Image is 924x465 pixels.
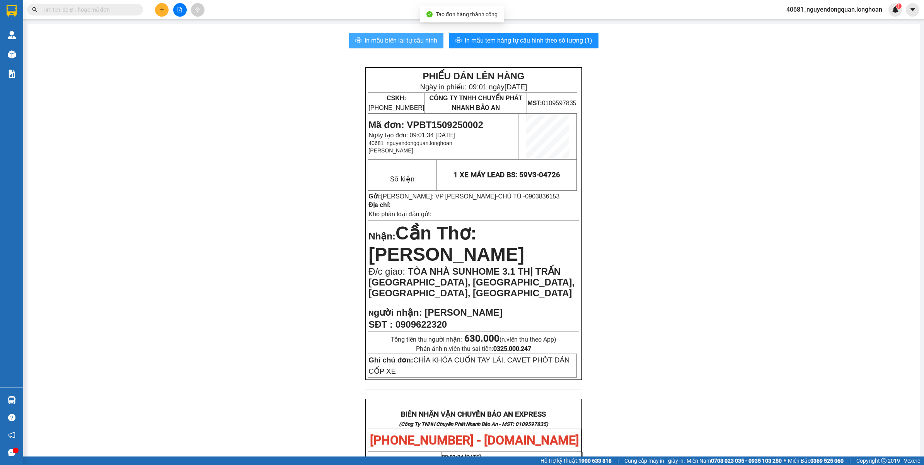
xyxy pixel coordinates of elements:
span: Tổng tiền thu người nhận: [391,336,556,343]
span: Mã đơn: VPBT1509250002 [368,120,483,130]
button: plus [155,3,169,17]
span: Nhận: [368,231,396,241]
button: file-add [173,3,187,17]
span: | [617,456,619,465]
strong: PHIẾU DÁN LÊN HÀNG [423,71,524,81]
span: [PHONE_NUMBER] [3,26,59,40]
span: Ngày tạo đơn: 09:01:34 [DATE] [368,132,455,138]
input: Tìm tên, số ĐT hoặc mã đơn [43,5,134,14]
sup: 1 [896,3,902,9]
span: 0109597835 [527,100,576,106]
strong: CSKH: [21,26,41,33]
strong: 630.000 [464,333,500,344]
span: CÔNG TY TNHH CHUYỂN PHÁT NHANH BẢO AN [429,95,522,111]
span: 0903836153 [525,193,559,200]
strong: Địa chỉ: [368,202,390,208]
strong: 0325.000.247 [493,345,531,352]
strong: Ghi chú đơn: [368,356,413,364]
span: (n.viên thu theo App) [464,336,556,343]
span: Tạo đơn hàng thành công [436,11,498,17]
span: Ngày in phiếu: 09:01 ngày [420,83,527,91]
span: aim [195,7,200,12]
strong: MST: [527,100,542,106]
strong: 0708 023 035 - 0935 103 250 [711,458,782,464]
span: [PERSON_NAME]: VP [PERSON_NAME] [381,193,496,200]
img: warehouse-icon [8,396,16,404]
span: message [8,449,15,456]
strong: 0369 525 060 [810,458,844,464]
span: CHÚ TÚ - [498,193,559,200]
span: caret-down [909,6,916,13]
img: solution-icon [8,70,16,78]
span: In mẫu tem hàng tự cấu hình theo số lượng (1) [465,36,592,45]
button: printerIn mẫu tem hàng tự cấu hình theo số lượng (1) [449,33,598,48]
strong: PHIẾU DÁN LÊN HÀNG [55,3,156,14]
button: aim [191,3,205,17]
span: Số kiện [390,175,414,183]
span: In mẫu biên lai tự cấu hình [365,36,437,45]
span: Cần Thơ: [PERSON_NAME] [368,223,524,265]
span: printer [355,37,361,44]
span: - [496,193,559,200]
img: icon-new-feature [892,6,899,13]
span: Kho phân loại đầu gửi: [368,211,431,217]
span: file-add [177,7,182,12]
span: 1 [897,3,900,9]
span: Đ/c giao: [368,266,407,277]
span: check-circle [426,11,433,17]
span: 40681_nguyendongquan.longhoan [780,5,888,14]
span: [PHONE_NUMBER] - [DOMAIN_NAME] [370,433,579,448]
span: Phản ánh n.viên thu sai tiền: [416,345,531,352]
span: Ngày in phiếu: 08:28 ngày [52,15,159,24]
span: question-circle [8,414,15,421]
span: Cung cấp máy in - giấy in: [624,456,685,465]
span: [DATE] [505,83,527,91]
span: 40681_nguyendongquan.longhoan [368,140,452,146]
span: [PERSON_NAME] [424,307,502,318]
span: 0909622320 [396,319,447,330]
span: Mã đơn: VPBT1509250001 [3,47,118,57]
img: warehouse-icon [8,50,16,58]
span: 1 XE MÁY LEAD BS: 59V3-04726 [453,171,560,179]
span: [PERSON_NAME] [368,147,413,154]
strong: BIÊN NHẬN VẬN CHUYỂN BẢO AN EXPRESS [401,410,546,419]
span: [PHONE_NUMBER] [368,95,424,111]
strong: Gửi: [368,193,381,200]
span: search [32,7,38,12]
span: printer [455,37,462,44]
span: ⚪️ [784,459,786,462]
span: plus [159,7,165,12]
span: Miền Bắc [788,456,844,465]
strong: (Công Ty TNHH Chuyển Phát Nhanh Bảo An - MST: 0109597835) [399,421,548,427]
strong: 1900 633 818 [578,458,612,464]
span: CÔNG TY TNHH CHUYỂN PHÁT NHANH BẢO AN [61,26,154,40]
span: notification [8,431,15,439]
span: CHÌA KHÓA CUỐN TAY LÁI, CAVET PHÔT DÁN CỐP XE [368,356,569,375]
button: printerIn mẫu biên lai tự cấu hình [349,33,443,48]
img: logo-vxr [7,5,17,17]
strong: CSKH: [387,95,406,101]
strong: N [368,309,422,317]
span: TÒA NHÀ SUNHOME 3.1 THỊ TRẤN [GEOGRAPHIC_DATA], [GEOGRAPHIC_DATA], [GEOGRAPHIC_DATA], [GEOGRAPHIC... [368,266,575,298]
span: Hỗ trợ kỹ thuật: [540,456,612,465]
span: gười nhận: [374,307,422,318]
span: | [849,456,851,465]
span: Miền Nam [687,456,782,465]
strong: SĐT : [368,319,393,330]
img: warehouse-icon [8,31,16,39]
button: caret-down [906,3,919,17]
span: copyright [881,458,886,463]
